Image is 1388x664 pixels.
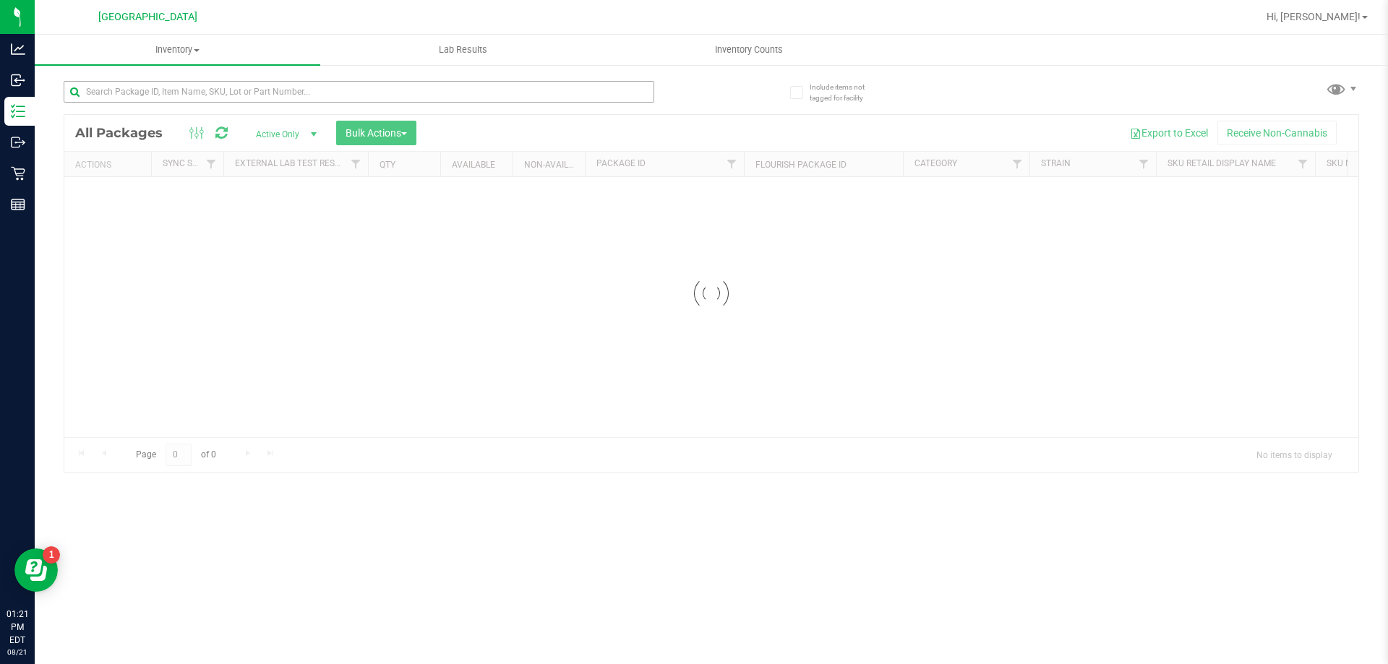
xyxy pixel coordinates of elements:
inline-svg: Retail [11,166,25,181]
iframe: Resource center [14,548,58,592]
inline-svg: Analytics [11,42,25,56]
span: Lab Results [419,43,507,56]
inline-svg: Inbound [11,73,25,87]
inline-svg: Outbound [11,135,25,150]
inline-svg: Reports [11,197,25,212]
span: Hi, [PERSON_NAME]! [1267,11,1361,22]
span: Include items not tagged for facility [810,82,882,103]
a: Inventory [35,35,320,65]
inline-svg: Inventory [11,104,25,118]
p: 01:21 PM EDT [7,608,28,647]
a: Inventory Counts [606,35,891,65]
iframe: Resource center unread badge [43,546,60,564]
p: 08/21 [7,647,28,657]
input: Search Package ID, Item Name, SKU, Lot or Part Number... [64,81,654,103]
span: Inventory [35,43,320,56]
a: Lab Results [320,35,606,65]
span: [GEOGRAPHIC_DATA] [98,11,197,23]
span: Inventory Counts [695,43,802,56]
